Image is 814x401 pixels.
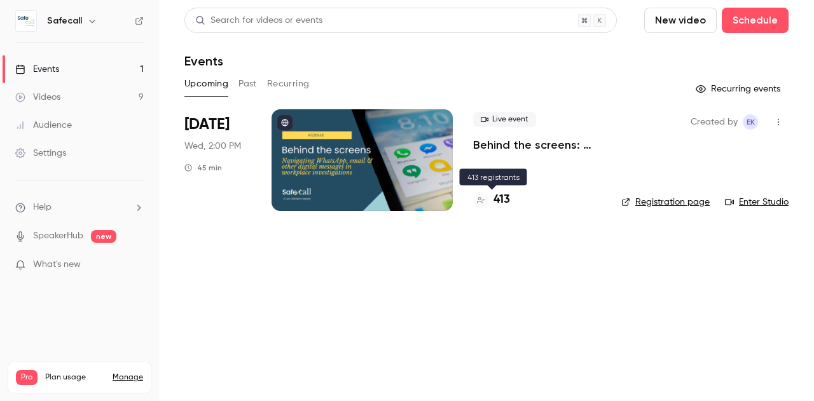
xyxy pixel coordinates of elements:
iframe: Noticeable Trigger [128,259,144,271]
span: Pro [16,370,38,385]
span: [DATE] [184,114,230,135]
h6: Safecall [47,15,82,27]
div: Settings [15,147,66,160]
button: Recurring events [690,79,789,99]
a: Manage [113,372,143,383]
button: Upcoming [184,74,228,94]
li: help-dropdown-opener [15,201,144,214]
button: Schedule [722,8,789,33]
button: New video [644,8,717,33]
span: Created by [691,114,738,130]
div: Audience [15,119,72,132]
span: Help [33,201,52,214]
span: Live event [473,112,536,127]
img: Safecall [16,11,36,31]
a: Registration page [621,196,710,208]
button: Past [238,74,257,94]
span: Emma` Koster [743,114,758,130]
h4: 413 [493,191,510,208]
a: Enter Studio [725,196,789,208]
div: Events [15,63,59,76]
a: Behind the screens: navigating WhatsApp, email & other digital messages in workplace investigations [473,137,601,153]
span: new [91,230,116,243]
a: 413 [473,191,510,208]
span: EK [747,114,755,130]
span: Wed, 2:00 PM [184,140,241,153]
span: Plan usage [45,372,105,383]
div: Search for videos or events [195,14,322,27]
h1: Events [184,53,223,69]
div: Videos [15,91,60,104]
div: Oct 8 Wed, 2:00 PM (Europe/London) [184,109,251,211]
a: SpeakerHub [33,229,83,243]
div: 45 min [184,163,222,173]
button: Recurring [267,74,310,94]
span: What's new [33,258,81,271]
